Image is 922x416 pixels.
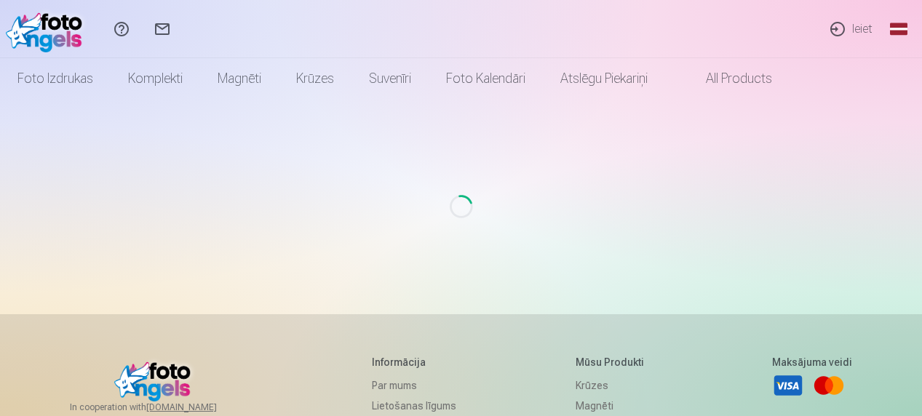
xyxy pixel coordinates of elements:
a: All products [665,58,790,99]
a: Par mums [372,375,456,396]
a: Mastercard [813,369,845,401]
a: Atslēgu piekariņi [543,58,665,99]
span: In cooperation with [70,401,252,413]
a: Krūzes [576,375,652,396]
a: [DOMAIN_NAME] [146,401,252,413]
h5: Maksājuma veidi [772,355,852,369]
h5: Informācija [372,355,456,369]
h5: Mūsu produkti [576,355,652,369]
a: Visa [772,369,804,401]
a: Suvenīri [351,58,429,99]
a: Magnēti [576,396,652,416]
img: /fa1 [6,6,90,52]
a: Foto kalendāri [429,58,543,99]
a: Lietošanas līgums [372,396,456,416]
a: Krūzes [279,58,351,99]
a: Komplekti [111,58,200,99]
a: Magnēti [200,58,279,99]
